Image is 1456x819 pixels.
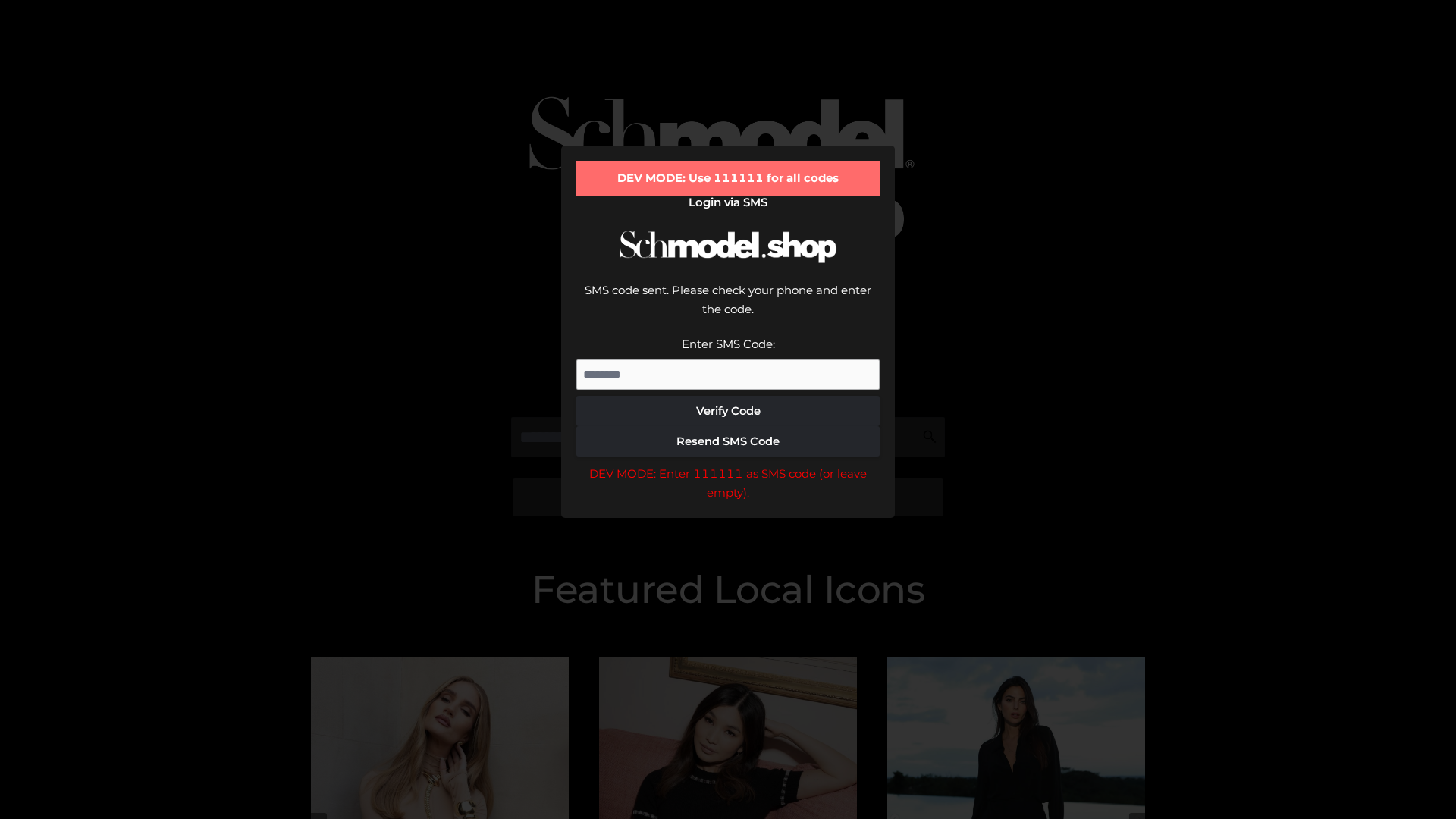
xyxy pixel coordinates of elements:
[576,196,880,209] h2: Login via SMS
[576,396,880,426] button: Verify Code
[576,281,880,334] div: SMS code sent. Please check your phone and enter the code.
[576,426,880,457] button: Resend SMS Code
[576,161,880,196] div: DEV MODE: Use 111111 for all codes
[576,464,880,503] div: DEV MODE: Enter 111111 as SMS code (or leave empty).
[614,217,842,277] img: Schmodel Logo
[682,337,775,351] label: Enter SMS Code:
